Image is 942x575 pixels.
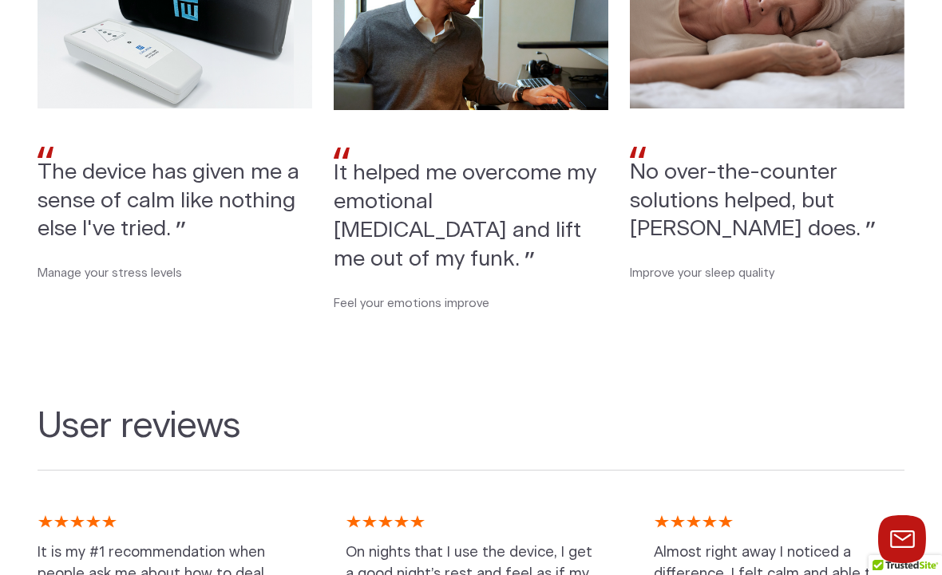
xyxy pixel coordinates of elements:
[878,515,926,563] button: Launch chat
[630,265,904,282] p: Improve your sleep quality
[334,295,608,313] p: Feel your emotions improve
[38,405,904,470] h2: User reviews
[334,162,596,270] span: It helped me overcome my emotional [MEDICAL_DATA] and lift me out of my funk.
[38,265,312,282] p: Manage your stress levels
[38,161,299,240] span: The device has given me a sense of calm like nothing else I've tried.
[630,161,861,240] span: No over-the-counter solutions helped, but [PERSON_NAME] does.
